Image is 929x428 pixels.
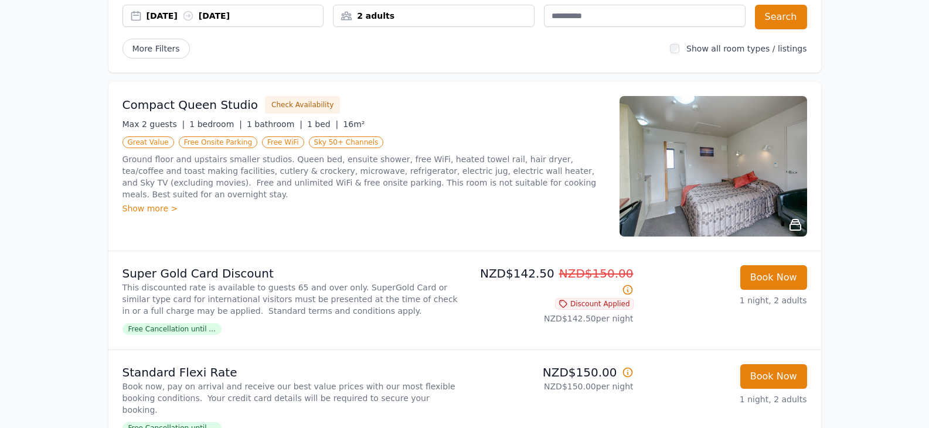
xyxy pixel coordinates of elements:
span: Max 2 guests | [122,119,185,129]
p: Super Gold Card Discount [122,265,460,282]
span: Sky 50+ Channels [309,136,384,148]
span: NZD$150.00 [559,266,634,280]
span: 1 bed | [307,119,338,129]
div: [DATE] [DATE] [147,10,324,22]
label: Show all room types / listings [686,44,807,53]
button: Book Now [740,265,807,290]
p: NZD$142.50 per night [469,313,634,324]
p: 1 night, 2 adults [643,393,807,405]
p: NZD$150.00 [469,364,634,381]
h3: Compact Queen Studio [122,97,258,113]
p: Standard Flexi Rate [122,364,460,381]
span: Great Value [122,136,174,148]
span: 1 bedroom | [189,119,242,129]
p: This discounted rate is available to guests 65 and over only. SuperGold Card or similar type card... [122,282,460,317]
span: 1 bathroom | [247,119,302,129]
p: Book now, pay on arrival and receive our best value prices with our most flexible booking conditi... [122,381,460,416]
span: Free WiFi [262,136,304,148]
p: 1 night, 2 adults [643,295,807,306]
span: Free Onsite Parking [179,136,257,148]
div: Show more > [122,203,605,214]
button: Search [755,5,807,29]
button: Check Availability [265,96,340,114]
div: 2 adults [334,10,534,22]
span: Discount Applied [555,298,634,310]
span: 16m² [343,119,365,129]
p: NZD$150.00 per night [469,381,634,392]
p: NZD$142.50 [469,265,634,298]
span: Free Cancellation until ... [122,323,222,335]
p: Ground floor and upstairs smaller studios. Queen bed, ensuite shower, free WiFi, heated towel rai... [122,153,605,200]
button: Book Now [740,364,807,389]
span: More Filters [122,39,190,59]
